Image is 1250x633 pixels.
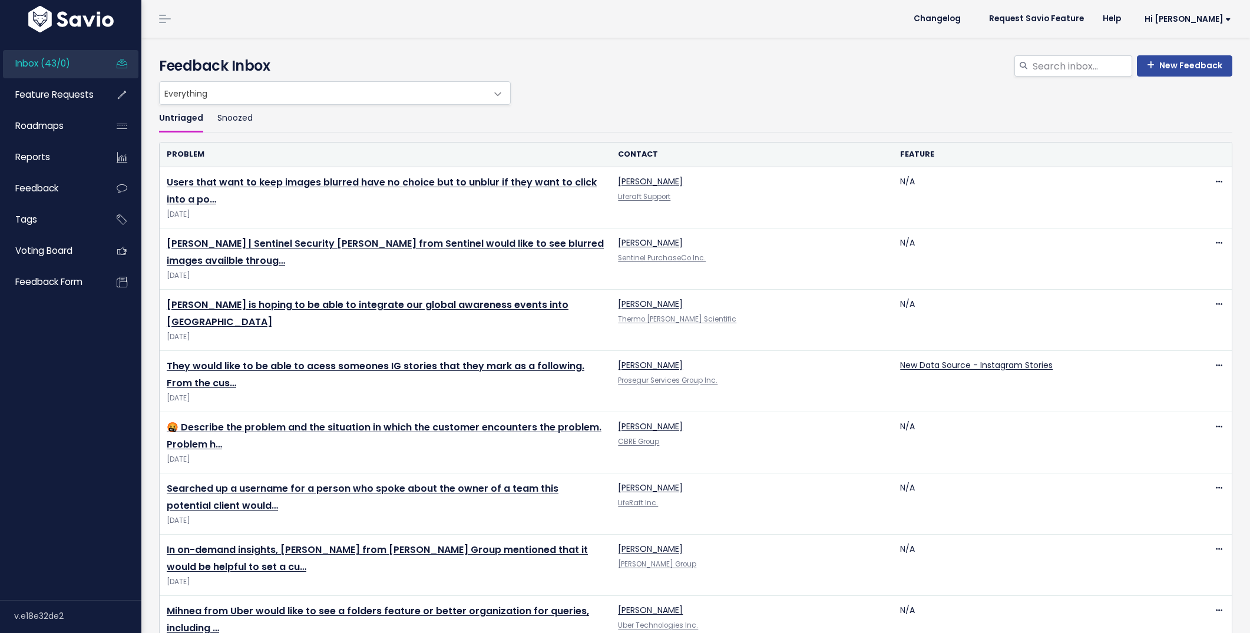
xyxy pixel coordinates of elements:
a: [PERSON_NAME] [618,175,683,187]
a: Thermo [PERSON_NAME] Scientific [618,314,736,324]
a: [PERSON_NAME] is hoping to be able to integrate our global awareness events into [GEOGRAPHIC_DATA] [167,298,568,329]
a: [PERSON_NAME] [618,482,683,493]
a: [PERSON_NAME] [618,359,683,371]
td: N/A [893,228,1175,290]
span: Feature Requests [15,88,94,101]
a: [PERSON_NAME] [618,237,683,248]
span: Feedback form [15,276,82,288]
a: Snoozed [217,105,253,132]
span: Roadmaps [15,120,64,132]
span: Reports [15,151,50,163]
span: Changelog [914,15,961,23]
a: New Feedback [1137,55,1232,77]
td: N/A [893,167,1175,228]
a: Feature Requests [3,81,98,108]
span: [DATE] [167,453,604,466]
span: Tags [15,213,37,226]
th: Feature [893,142,1175,167]
a: In on-demand insights, [PERSON_NAME] from [PERSON_NAME] Group mentioned that it would be helpful ... [167,543,588,574]
th: Contact [611,142,893,167]
a: Request Savio Feature [980,10,1093,28]
a: Users that want to keep images blurred have no choice but to unblur if they want to click into a po… [167,175,597,206]
a: Untriaged [159,105,203,132]
span: [DATE] [167,515,604,527]
span: [DATE] [167,392,604,405]
span: [DATE] [167,576,604,588]
td: N/A [893,412,1175,473]
span: [DATE] [167,331,604,343]
a: Searched up a username for a person who spoke about the owner of a team this potential client would… [167,482,558,512]
input: Search inbox... [1031,55,1132,77]
a: Reports [3,144,98,171]
a: [PERSON_NAME] [618,543,683,555]
a: Uber Technologies Inc. [618,621,698,630]
a: Feedback form [3,269,98,296]
a: Prosegur Services Group Inc. [618,376,717,385]
td: N/A [893,535,1175,596]
span: [DATE] [167,208,604,221]
a: Sentinel PurchaseCo Inc. [618,253,706,263]
span: Everything [160,82,487,104]
span: Hi [PERSON_NAME] [1145,15,1231,24]
a: Hi [PERSON_NAME] [1130,10,1241,28]
a: [PERSON_NAME] | Sentinel Security [PERSON_NAME] from Sentinel would like to see blurred images av... [167,237,604,267]
a: CBRE Group [618,437,659,446]
a: Tags [3,206,98,233]
ul: Filter feature requests [159,105,1232,132]
a: LifeRaft Inc. [618,498,658,508]
td: N/A [893,473,1175,535]
a: Voting Board [3,237,98,264]
img: logo-white.9d6f32f41409.svg [25,6,117,32]
a: Feedback [3,175,98,202]
a: [PERSON_NAME] Group [618,559,696,569]
a: [PERSON_NAME] [618,298,683,310]
a: [PERSON_NAME] [618,604,683,616]
a: 🤬 Describe the problem and the situation in which the customer encounters the problem. Problem h… [167,420,601,451]
a: They would like to be able to acess someones IG stories that they mark as a following. From the cus… [167,359,584,390]
a: Roadmaps [3,112,98,140]
h4: Feedback Inbox [159,55,1232,77]
td: N/A [893,290,1175,351]
span: Inbox (43/0) [15,57,70,69]
a: [PERSON_NAME] [618,420,683,432]
span: [DATE] [167,270,604,282]
a: New Data Source - Instagram Stories [900,359,1053,371]
a: Help [1093,10,1130,28]
span: Feedback [15,182,58,194]
a: Inbox (43/0) [3,50,98,77]
th: Problem [160,142,611,167]
a: Liferaft Support [618,192,670,201]
span: Everything [159,81,511,105]
div: v.e18e32de2 [14,601,141,631]
span: Voting Board [15,244,72,257]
